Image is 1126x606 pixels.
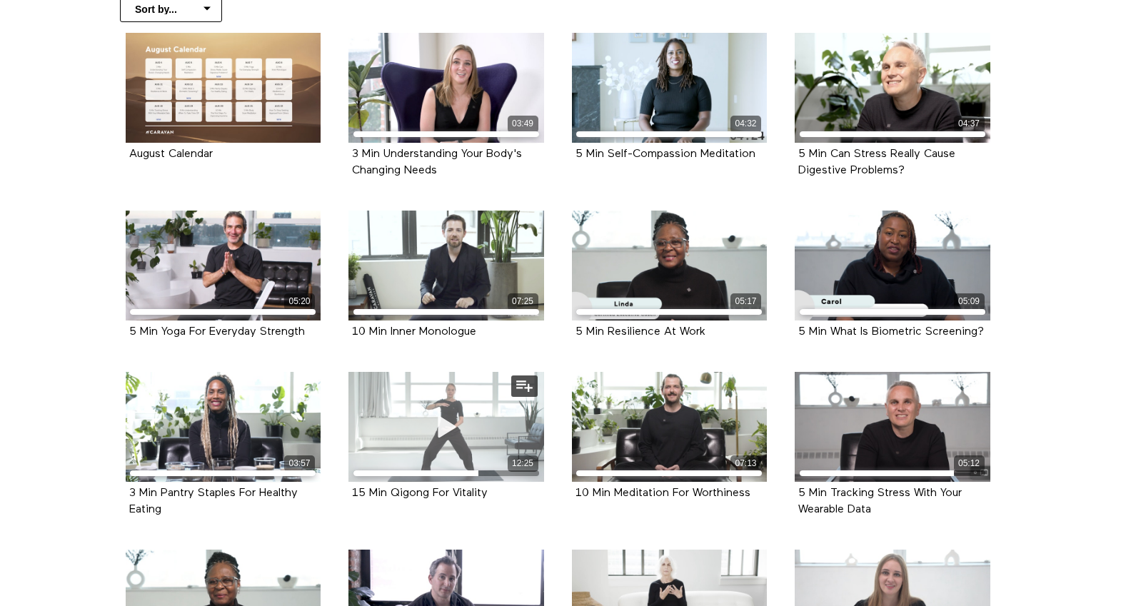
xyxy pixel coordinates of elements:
a: 5 Min Resilience At Work 05:17 [572,211,768,320]
div: 04:32 [730,116,761,132]
a: 10 Min Inner Monologue [352,326,476,337]
strong: 5 Min Self-Compassion Meditation [575,148,755,160]
a: 5 Min Tracking Stress With Your Wearable Data 05:12 [795,372,990,482]
a: 10 Min Inner Monologue 07:25 [348,211,544,320]
strong: 5 Min What Is Biometric Screening? [798,326,984,338]
a: 5 Min What Is Biometric Screening? [798,326,984,337]
div: 04:37 [954,116,985,132]
div: 03:57 [284,455,315,472]
a: 5 Min Can Stress Really Cause Digestive Problems? 04:37 [795,33,990,143]
strong: 3 Min Pantry Staples For Healthy Eating [129,488,298,515]
a: 3 Min Understanding Your Body's Changing Needs [352,148,522,176]
strong: 10 Min Inner Monologue [352,326,476,338]
div: 03:49 [508,116,538,132]
a: 5 Min Yoga For Everyday Strength 05:20 [126,211,321,320]
a: 5 Min Self-Compassion Meditation 04:32 [572,33,768,143]
div: 05:12 [954,455,985,472]
a: 5 Min Yoga For Everyday Strength [129,326,305,337]
div: 05:17 [730,293,761,310]
a: 5 Min What Is Biometric Screening? 05:09 [795,211,990,320]
a: 5 Min Self-Compassion Meditation [575,148,755,159]
a: 15 Min Qigong For Vitality [352,488,488,498]
strong: 5 Min Yoga For Everyday Strength [129,326,305,338]
strong: 5 Min Resilience At Work [575,326,705,338]
button: Add to my list [511,375,538,397]
a: August Calendar [129,148,213,159]
div: 07:25 [508,293,538,310]
strong: August Calendar [129,148,213,160]
a: 5 Min Can Stress Really Cause Digestive Problems? [798,148,955,176]
a: 3 Min Understanding Your Body's Changing Needs 03:49 [348,33,544,143]
a: 3 Min Pantry Staples For Healthy Eating 03:57 [126,372,321,482]
a: August Calendar [126,33,321,143]
a: 3 Min Pantry Staples For Healthy Eating [129,488,298,515]
a: 5 Min Tracking Stress With Your Wearable Data [798,488,962,515]
div: 05:09 [954,293,985,310]
a: 5 Min Resilience At Work [575,326,705,337]
div: 12:25 [508,455,538,472]
a: 15 Min Qigong For Vitality 12:25 [348,372,544,482]
div: 05:20 [284,293,315,310]
strong: 5 Min Tracking Stress With Your Wearable Data [798,488,962,515]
